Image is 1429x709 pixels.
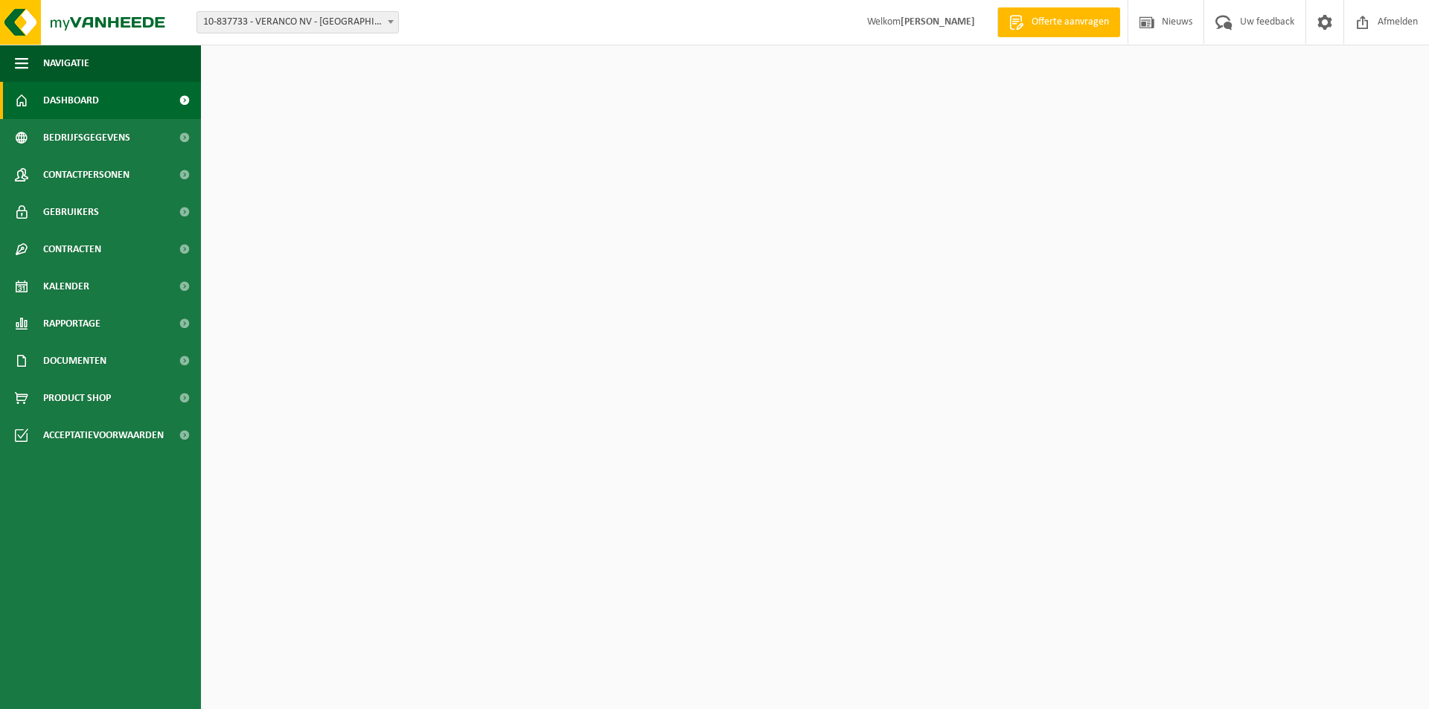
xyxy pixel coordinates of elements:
span: 10-837733 - VERANCO NV - SINT-NIKLAAS [196,11,399,33]
span: Documenten [43,342,106,379]
span: Kalender [43,268,89,305]
span: Contactpersonen [43,156,130,193]
span: Navigatie [43,45,89,82]
span: Gebruikers [43,193,99,231]
strong: [PERSON_NAME] [901,16,975,28]
span: Bedrijfsgegevens [43,119,130,156]
span: Rapportage [43,305,100,342]
span: 10-837733 - VERANCO NV - SINT-NIKLAAS [197,12,398,33]
span: Contracten [43,231,101,268]
a: Offerte aanvragen [997,7,1120,37]
span: Product Shop [43,379,111,417]
span: Dashboard [43,82,99,119]
span: Acceptatievoorwaarden [43,417,164,454]
span: Offerte aanvragen [1028,15,1113,30]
